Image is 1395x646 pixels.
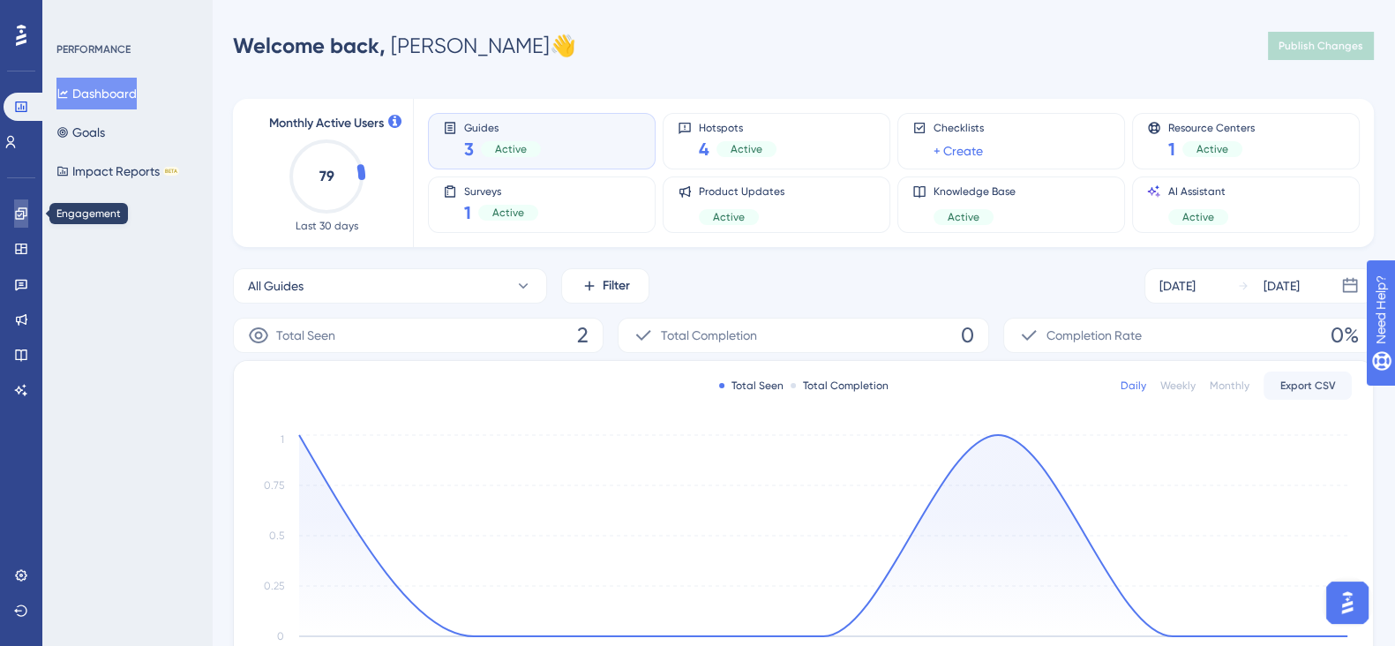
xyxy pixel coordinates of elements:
[699,137,709,161] span: 4
[492,206,524,220] span: Active
[56,78,137,109] button: Dashboard
[495,142,527,156] span: Active
[948,210,979,224] span: Active
[281,433,284,446] tspan: 1
[661,325,757,346] span: Total Completion
[163,167,179,176] div: BETA
[319,168,334,184] text: 79
[1279,39,1363,53] span: Publish Changes
[1159,275,1196,297] div: [DATE]
[1182,210,1214,224] span: Active
[561,268,649,304] button: Filter
[264,479,284,492] tspan: 0.75
[276,325,335,346] span: Total Seen
[1321,576,1374,629] iframe: UserGuiding AI Assistant Launcher
[1331,321,1359,349] span: 0%
[233,268,547,304] button: All Guides
[791,379,889,393] div: Total Completion
[269,113,384,134] span: Monthly Active Users
[1210,379,1249,393] div: Monthly
[603,275,630,297] span: Filter
[1280,379,1336,393] span: Export CSV
[699,184,784,199] span: Product Updates
[1196,142,1228,156] span: Active
[277,630,284,642] tspan: 0
[1168,137,1175,161] span: 1
[731,142,762,156] span: Active
[719,379,784,393] div: Total Seen
[961,321,974,349] span: 0
[264,580,284,592] tspan: 0.25
[934,121,984,135] span: Checklists
[1168,121,1255,133] span: Resource Centers
[699,121,776,133] span: Hotspots
[269,530,284,542] tspan: 0.5
[233,32,576,60] div: [PERSON_NAME] 👋
[233,33,386,58] span: Welcome back,
[1168,184,1228,199] span: AI Assistant
[248,275,304,297] span: All Guides
[1046,325,1142,346] span: Completion Rate
[464,184,538,197] span: Surveys
[577,321,589,349] span: 2
[41,4,110,26] span: Need Help?
[464,200,471,225] span: 1
[56,155,179,187] button: Impact ReportsBETA
[934,184,1016,199] span: Knowledge Base
[1268,32,1374,60] button: Publish Changes
[1121,379,1146,393] div: Daily
[56,42,131,56] div: PERFORMANCE
[296,219,358,233] span: Last 30 days
[713,210,745,224] span: Active
[464,137,474,161] span: 3
[1264,372,1352,400] button: Export CSV
[1160,379,1196,393] div: Weekly
[934,140,983,161] a: + Create
[56,116,105,148] button: Goals
[464,121,541,133] span: Guides
[1264,275,1300,297] div: [DATE]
